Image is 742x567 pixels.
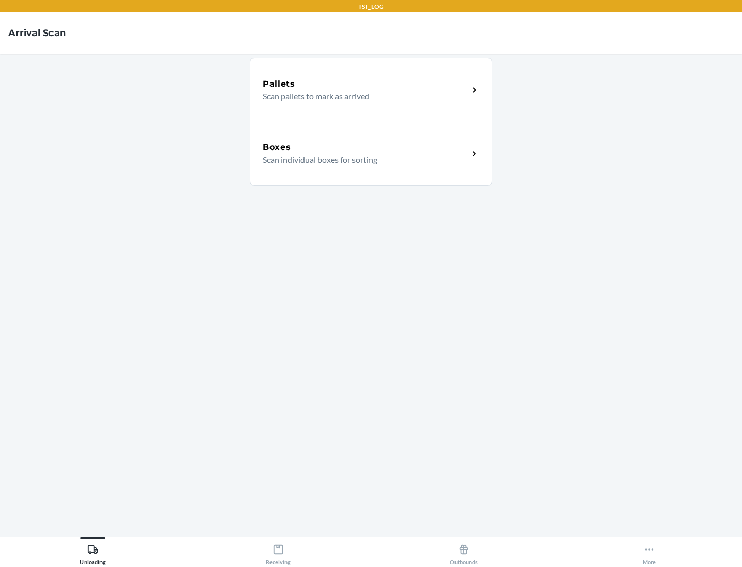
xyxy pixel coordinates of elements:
button: Receiving [185,537,371,565]
p: Scan individual boxes for sorting [263,154,460,166]
div: More [643,540,656,565]
div: Unloading [80,540,106,565]
p: TST_LOG [358,2,384,11]
div: Receiving [266,540,291,565]
h5: Boxes [263,141,291,154]
p: Scan pallets to mark as arrived [263,90,460,103]
div: Outbounds [450,540,478,565]
h4: Arrival Scan [8,26,66,40]
button: More [556,537,742,565]
h5: Pallets [263,78,295,90]
a: BoxesScan individual boxes for sorting [250,122,492,186]
a: PalletsScan pallets to mark as arrived [250,58,492,122]
button: Outbounds [371,537,556,565]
